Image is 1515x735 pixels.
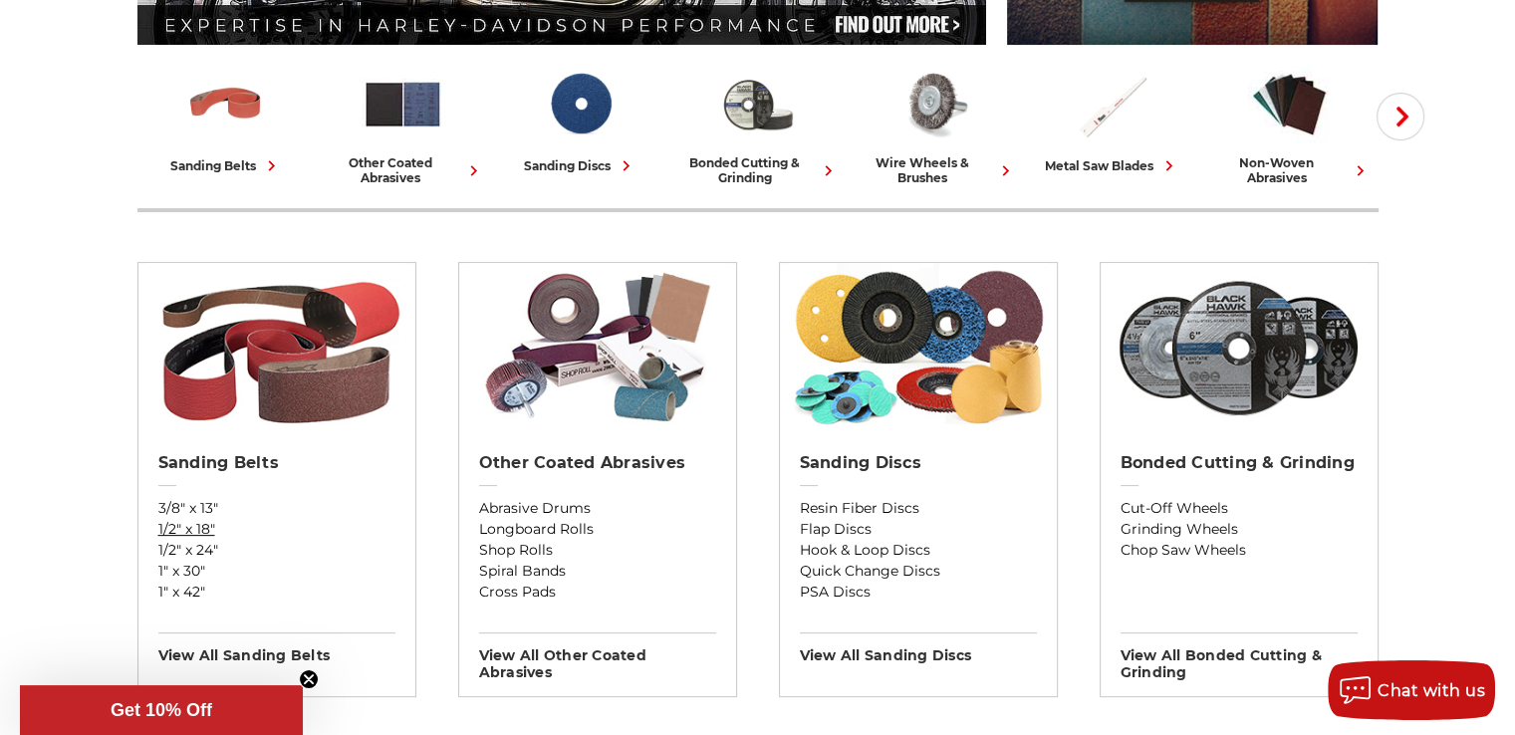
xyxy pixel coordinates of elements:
span: Get 10% Off [111,700,212,720]
a: other coated abrasives [323,63,484,185]
div: Get 10% OffClose teaser [20,685,303,735]
a: Flap Discs [800,519,1037,540]
h2: Sanding Belts [158,453,395,473]
a: 3/8" x 13" [158,498,395,519]
a: Chop Saw Wheels [1121,540,1358,561]
a: Hook & Loop Discs [800,540,1037,561]
a: Shop Rolls [479,540,716,561]
a: Longboard Rolls [479,519,716,540]
a: wire wheels & brushes [855,63,1016,185]
a: 1/2" x 18" [158,519,395,540]
h2: Sanding Discs [800,453,1037,473]
img: Wire Wheels & Brushes [893,63,976,145]
button: Chat with us [1328,660,1495,720]
a: Quick Change Discs [800,561,1037,582]
div: bonded cutting & grinding [677,155,839,185]
button: Close teaser [299,669,319,689]
div: other coated abrasives [323,155,484,185]
img: Bonded Cutting & Grinding [1110,263,1368,432]
div: sanding discs [524,155,636,176]
img: Other Coated Abrasives [362,63,444,145]
a: 1" x 30" [158,561,395,582]
h3: View All sanding discs [800,632,1037,664]
img: Sanding Belts [147,263,405,432]
a: sanding discs [500,63,661,176]
img: Sanding Discs [789,263,1047,432]
a: Grinding Wheels [1121,519,1358,540]
div: non-woven abrasives [1209,155,1371,185]
a: 1/2" x 24" [158,540,395,561]
div: wire wheels & brushes [855,155,1016,185]
img: Sanding Discs [539,63,622,145]
img: Non-woven Abrasives [1248,63,1331,145]
h3: View All bonded cutting & grinding [1121,632,1358,681]
div: metal saw blades [1045,155,1179,176]
img: Bonded Cutting & Grinding [716,63,799,145]
a: Cross Pads [479,582,716,603]
h2: Other Coated Abrasives [479,453,716,473]
a: PSA Discs [800,582,1037,603]
a: Resin Fiber Discs [800,498,1037,519]
a: metal saw blades [1032,63,1193,176]
a: Spiral Bands [479,561,716,582]
h3: View All other coated abrasives [479,632,716,681]
h3: View All sanding belts [158,632,395,664]
a: bonded cutting & grinding [677,63,839,185]
a: sanding belts [145,63,307,176]
a: Cut-Off Wheels [1121,498,1358,519]
a: non-woven abrasives [1209,63,1371,185]
img: Metal Saw Blades [1071,63,1153,145]
h2: Bonded Cutting & Grinding [1121,453,1358,473]
a: 1" x 42" [158,582,395,603]
button: Next [1377,93,1424,140]
img: Sanding Belts [184,63,267,145]
div: sanding belts [170,155,282,176]
a: Abrasive Drums [479,498,716,519]
img: Other Coated Abrasives [468,263,726,432]
span: Chat with us [1378,681,1485,700]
